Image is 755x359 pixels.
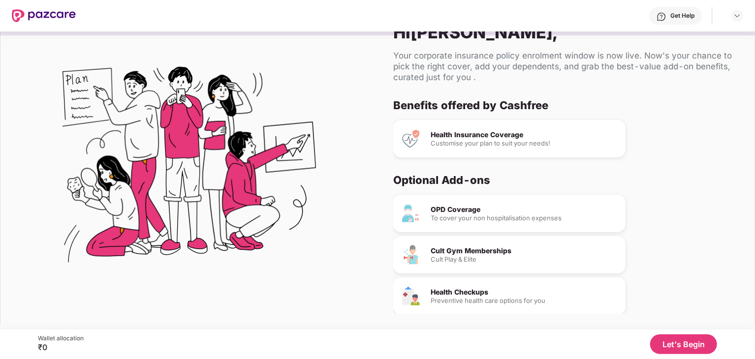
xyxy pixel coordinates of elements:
[431,131,618,138] div: Health Insurance Coverage
[657,12,666,22] img: svg+xml;base64,PHN2ZyBpZD0iSGVscC0zMngzMiIgeG1sbnM9Imh0dHA6Ly93d3cudzMub3JnLzIwMDAvc3ZnIiB3aWR0aD...
[431,140,618,147] div: Customise your plan to suit your needs!
[431,256,618,263] div: Cult Play & Elite
[733,12,741,20] img: svg+xml;base64,PHN2ZyBpZD0iRHJvcGRvd24tMzJ4MzIiIHhtbG5zPSJodHRwOi8vd3d3LnczLm9yZy8yMDAwL3N2ZyIgd2...
[63,41,316,295] img: Flex Benefits Illustration
[393,173,731,187] div: Optional Add-ons
[670,12,694,20] div: Get Help
[431,206,618,213] div: OPD Coverage
[12,9,76,22] img: New Pazcare Logo
[393,50,739,83] div: Your corporate insurance policy enrolment window is now live. Now's your chance to pick the right...
[38,342,84,352] div: ₹0
[38,334,84,342] div: Wallet allocation
[650,334,717,354] button: Let's Begin
[431,298,618,304] div: Preventive health care options for you
[401,129,421,149] img: Health Insurance Coverage
[431,215,618,221] div: To cover your non hospitalisation expenses
[431,247,618,254] div: Cult Gym Memberships
[401,204,421,223] img: OPD Coverage
[401,286,421,306] img: Health Checkups
[401,245,421,265] img: Cult Gym Memberships
[393,98,731,112] div: Benefits offered by Cashfree
[431,289,618,296] div: Health Checkups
